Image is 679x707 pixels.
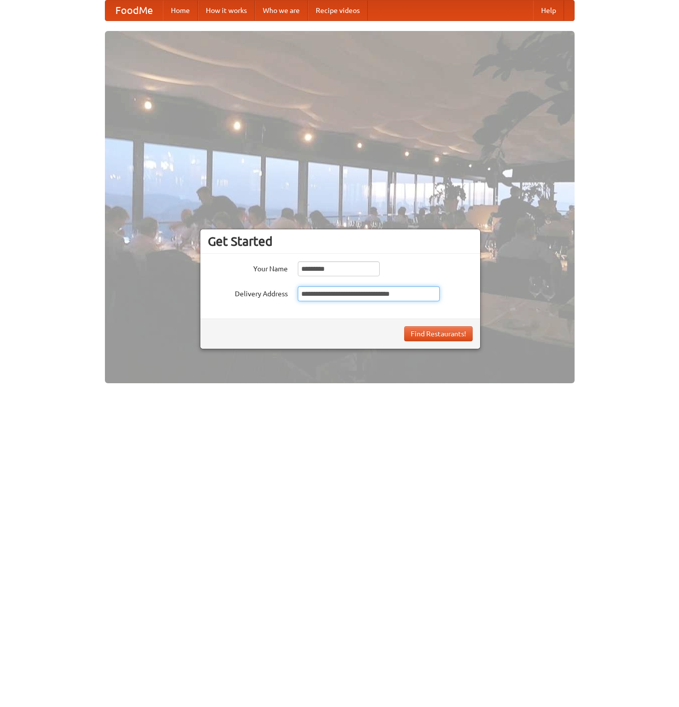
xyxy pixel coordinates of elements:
label: Your Name [208,261,288,274]
a: FoodMe [105,0,163,20]
a: Recipe videos [308,0,368,20]
label: Delivery Address [208,286,288,299]
a: How it works [198,0,255,20]
a: Home [163,0,198,20]
a: Help [533,0,564,20]
button: Find Restaurants! [404,326,473,341]
a: Who we are [255,0,308,20]
h3: Get Started [208,234,473,249]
